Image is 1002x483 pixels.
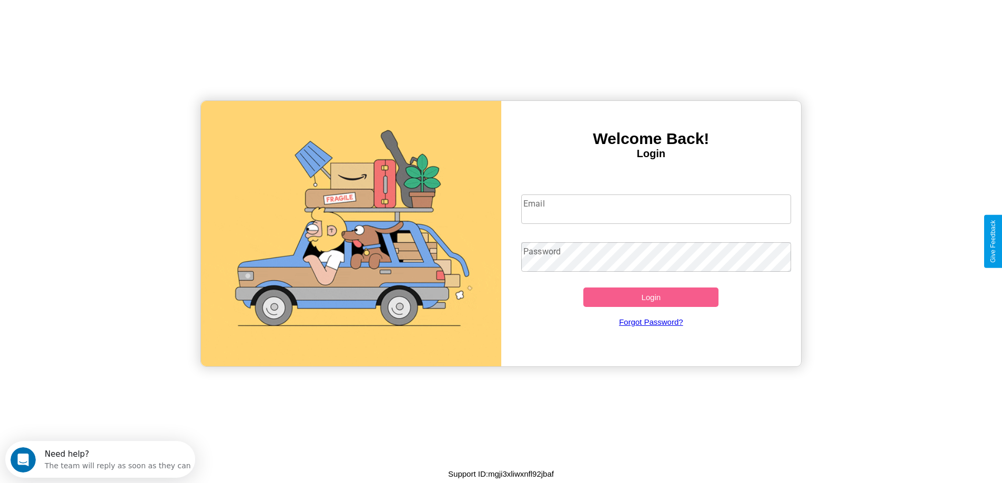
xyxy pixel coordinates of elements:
[39,17,186,28] div: The team will reply as soon as they can
[201,101,501,366] img: gif
[583,287,718,307] button: Login
[5,441,195,478] iframe: Intercom live chat discovery launcher
[11,447,36,472] iframe: Intercom live chat
[448,467,554,481] p: Support ID: mgji3xliwxnfl92jbaf
[501,148,802,160] h4: Login
[4,4,196,33] div: Open Intercom Messenger
[989,220,997,263] div: Give Feedback
[39,9,186,17] div: Need help?
[516,307,786,337] a: Forgot Password?
[501,130,802,148] h3: Welcome Back!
